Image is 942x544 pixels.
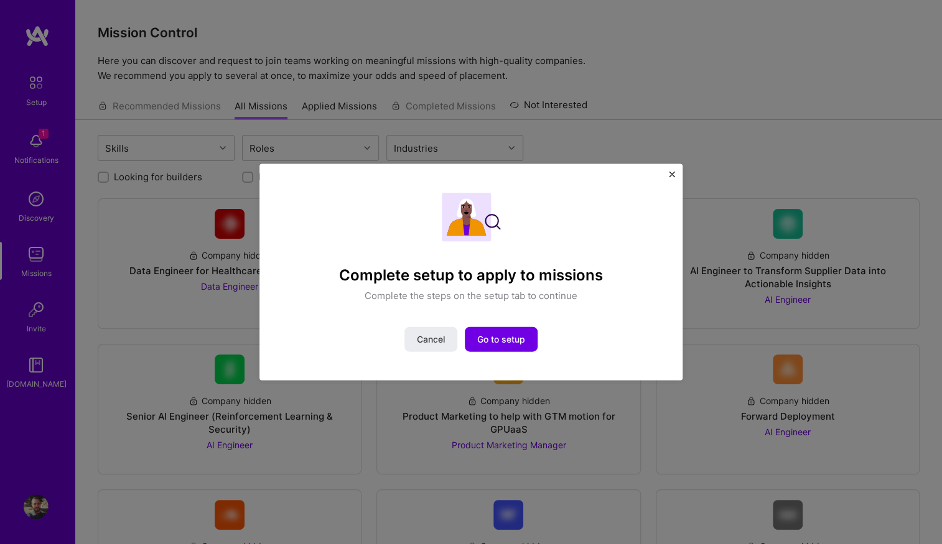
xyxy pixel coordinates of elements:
img: Complete setup illustration [442,192,501,241]
button: Go to setup [465,327,538,352]
p: Complete the steps on the setup tab to continue [365,289,577,302]
button: Close [669,171,675,184]
span: Go to setup [477,333,525,346]
button: Cancel [404,327,457,352]
span: Cancel [417,333,445,346]
h4: Complete setup to apply to missions [339,266,603,284]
